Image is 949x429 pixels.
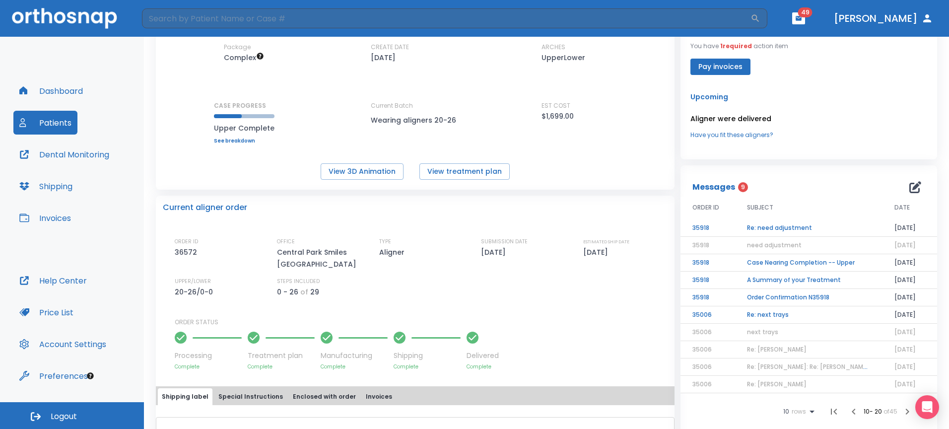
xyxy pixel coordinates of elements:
span: 10 - 20 [864,407,883,416]
td: [DATE] [882,306,937,324]
p: Complete [321,363,388,370]
span: Up to 50 Steps (100 aligners) [224,53,264,63]
button: Enclosed with order [289,388,360,405]
button: Price List [13,300,79,324]
span: 10 [783,408,789,415]
button: Account Settings [13,332,112,356]
p: [DATE] [481,246,509,258]
input: Search by Patient Name or Case # [142,8,750,28]
button: Shipping [13,174,78,198]
span: 1 required [720,42,752,50]
p: STEPS INCLUDED [277,277,320,286]
p: Current Batch [371,101,460,110]
td: [DATE] [882,219,937,237]
p: Shipping [394,351,461,361]
button: Help Center [13,269,93,292]
p: 36572 [175,246,201,258]
td: 35918 [680,254,735,272]
p: $1,699.00 [542,110,574,122]
td: [DATE] [882,289,937,306]
p: Aligner [379,246,408,258]
p: Delivered [467,351,499,361]
a: Have you fit these aligners? [690,131,927,140]
button: Dental Monitoring [13,143,115,166]
span: of 45 [883,407,897,416]
p: CREATE DATE [371,43,409,52]
img: Orthosnap [12,8,117,28]
button: Invoices [13,206,77,230]
p: TYPE [379,237,391,246]
span: [DATE] [894,241,916,249]
p: UpperLower [542,52,585,64]
p: Current aligner order [163,202,247,214]
button: Shipping label [158,388,212,405]
p: EST COST [542,101,570,110]
p: SUBMISSION DATE [481,237,528,246]
div: Tooltip anchor [86,371,95,380]
span: 49 [798,7,813,17]
p: OFFICE [277,237,295,246]
span: [DATE] [894,345,916,354]
span: SUBJECT [747,203,773,212]
td: 35918 [680,219,735,237]
span: [DATE] [894,362,916,371]
p: of [300,286,308,298]
p: UPPER/LOWER [175,277,211,286]
div: Open Intercom Messenger [915,395,939,419]
span: 35006 [692,345,712,354]
p: ARCHES [542,43,565,52]
p: [DATE] [583,246,611,258]
a: See breakdown [214,138,274,144]
span: [DATE] [894,328,916,336]
p: Messages [692,181,735,193]
td: 35918 [680,272,735,289]
button: Special Instructions [214,388,287,405]
p: 20-26/0-0 [175,286,216,298]
span: 35006 [692,328,712,336]
p: Processing [175,351,242,361]
p: Package [224,43,251,52]
span: 35006 [692,380,712,388]
span: 9 [738,182,748,192]
span: Re: [PERSON_NAME] [747,380,807,388]
span: next trays [747,328,778,336]
p: Complete [394,363,461,370]
p: Manufacturing [321,351,388,361]
p: Wearing aligners 20-26 [371,114,460,126]
button: Patients [13,111,77,135]
p: Complete [248,363,315,370]
p: Complete [175,363,242,370]
p: 0 - 26 [277,286,298,298]
p: Upcoming [690,91,927,103]
td: A Summary of your Treatment [735,272,882,289]
button: Invoices [362,388,396,405]
span: 35918 [692,241,709,249]
p: CASE PROGRESS [214,101,274,110]
span: need adjustment [747,241,802,249]
button: Preferences [13,364,94,388]
p: Complete [467,363,499,370]
button: View treatment plan [419,163,510,180]
p: 29 [310,286,319,298]
button: View 3D Animation [321,163,404,180]
p: You have action item [690,42,788,51]
td: 35918 [680,289,735,306]
span: [DATE] [894,380,916,388]
td: Order Confirmation N35918 [735,289,882,306]
button: Pay invoices [690,59,750,75]
p: [DATE] [371,52,396,64]
span: Re: [PERSON_NAME] [747,345,807,354]
div: tabs [158,388,673,405]
p: Aligner were delivered [690,113,927,125]
button: Dashboard [13,79,89,103]
td: [DATE] [882,272,937,289]
span: Logout [51,411,77,422]
button: [PERSON_NAME] [830,9,937,27]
